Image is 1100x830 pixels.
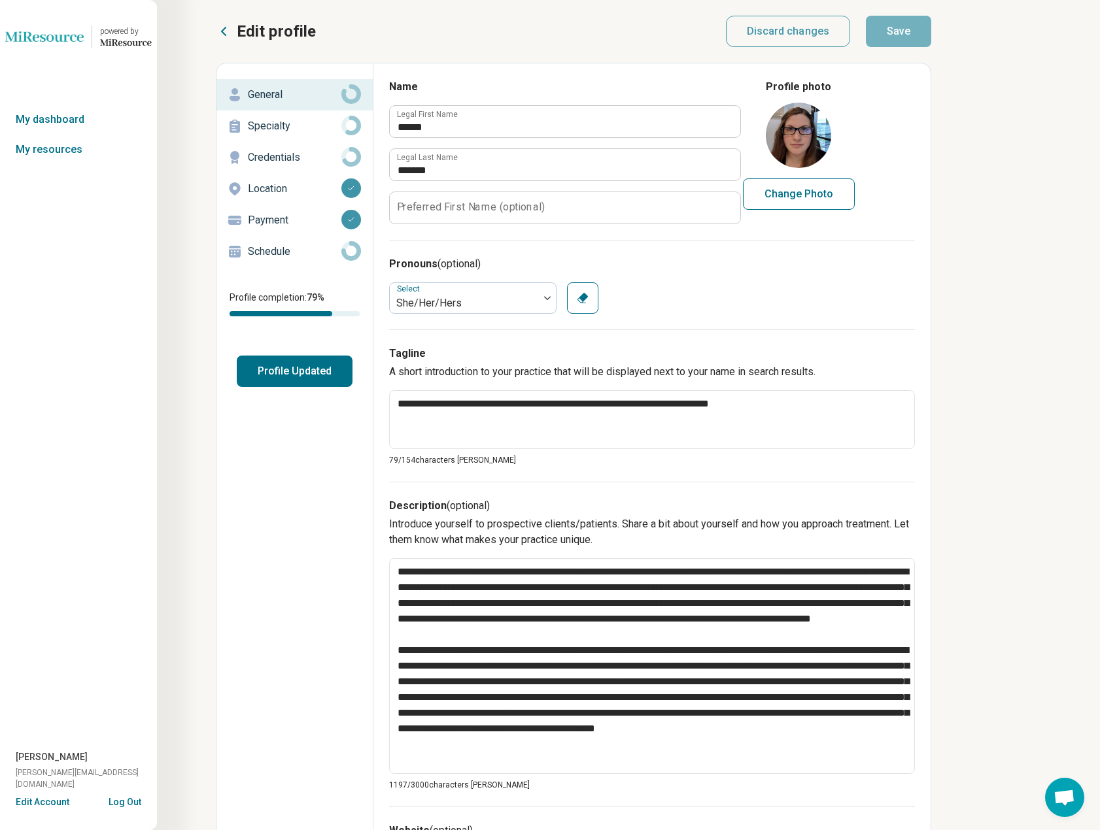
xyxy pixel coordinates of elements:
button: Log Out [109,795,141,806]
div: powered by [100,25,152,37]
span: 79 % [307,292,324,303]
button: Discard changes [726,16,851,47]
span: [PERSON_NAME] [16,750,88,764]
a: Schedule [216,236,373,267]
img: avatar image [766,103,831,168]
h3: Name [389,79,740,95]
p: 79/ 154 characters [PERSON_NAME] [389,454,915,466]
a: Specialty [216,110,373,142]
p: Introduce yourself to prospective clients/patients. Share a bit about yourself and how you approa... [389,516,915,548]
div: Open chat [1045,778,1084,817]
span: (optional) [447,499,490,512]
legend: Profile photo [766,79,831,95]
p: Edit profile [237,21,316,42]
span: [PERSON_NAME][EMAIL_ADDRESS][DOMAIN_NAME] [16,767,157,790]
button: Edit profile [216,21,316,42]
p: Schedule [248,244,341,259]
label: Select [397,284,422,293]
p: Payment [248,212,341,228]
p: Specialty [248,118,341,134]
a: Lionspowered by [5,21,152,52]
label: Legal Last Name [397,154,458,161]
p: 1197/ 3000 characters [PERSON_NAME] [389,779,915,791]
p: General [248,87,341,103]
div: Profile completion: [216,283,373,324]
label: Legal First Name [397,110,458,118]
p: A short introduction to your practice that will be displayed next to your name in search results. [389,364,915,380]
button: Profile Updated [237,356,352,387]
a: Location [216,173,373,205]
div: She/Her/Hers [396,295,532,311]
span: (optional) [438,257,481,270]
p: Location [248,181,341,197]
a: Payment [216,205,373,236]
p: Credentials [248,150,341,165]
a: General [216,79,373,110]
h3: Description [389,498,915,514]
a: Credentials [216,142,373,173]
div: Profile completion [230,311,360,316]
h3: Pronouns [389,256,915,272]
button: Save [866,16,931,47]
label: Preferred First Name (optional) [397,202,545,212]
img: Lions [5,21,84,52]
button: Change Photo [743,178,855,210]
button: Edit Account [16,795,69,809]
h3: Tagline [389,346,915,361]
